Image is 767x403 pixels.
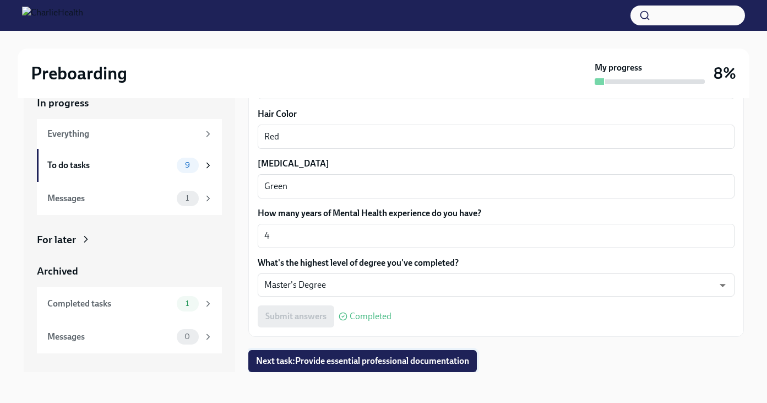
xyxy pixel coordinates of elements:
label: [MEDICAL_DATA] [258,158,735,170]
span: 0 [178,332,197,341]
a: Messages1 [37,182,222,215]
label: How many years of Mental Health experience do you have? [258,207,735,219]
label: Hair Color [258,108,735,120]
textarea: 4 [264,229,728,243]
a: Completed tasks1 [37,287,222,320]
div: For later [37,233,76,247]
h2: Preboarding [31,62,127,84]
h3: 8% [714,63,736,83]
label: What's the highest level of degree you've completed? [258,257,735,269]
span: Next task : Provide essential professional documentation [256,356,469,367]
strong: My progress [595,62,642,74]
span: 9 [178,161,197,169]
a: In progress [37,96,222,110]
span: 1 [179,299,195,308]
textarea: Red [264,130,728,143]
div: Completed tasks [47,298,172,310]
div: Messages [47,331,172,343]
div: Everything [47,128,199,140]
span: 1 [179,194,195,202]
img: CharlieHealth [22,7,83,24]
a: Archived [37,264,222,278]
textarea: Green [264,180,728,193]
div: Master's Degree [258,273,735,297]
a: Messages0 [37,320,222,353]
a: Everything [37,119,222,149]
div: To do tasks [47,159,172,171]
span: Completed [350,312,391,321]
a: For later [37,233,222,247]
button: Next task:Provide essential professional documentation [248,350,477,372]
a: To do tasks9 [37,149,222,182]
div: Messages [47,192,172,205]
